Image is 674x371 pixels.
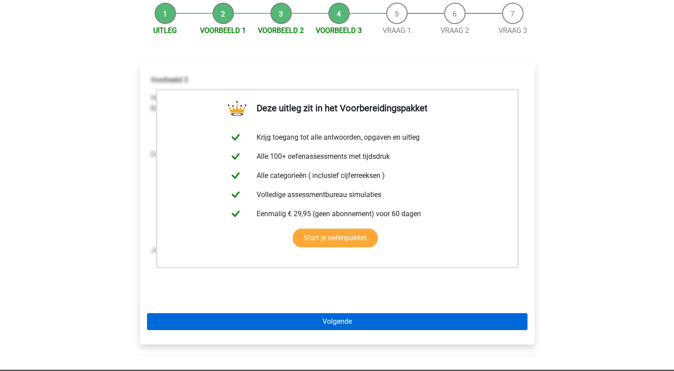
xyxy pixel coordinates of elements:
[151,93,524,114] p: Hetzelfde soort reeks kun je ook tegenkomen bij een reeks waar de getallen steeds redelijk gelijk...
[151,245,524,256] p: Je kunt zien dat er 15 afgetrokken moet worden om tot het goede antwoord te komen. Het antwoord i...
[258,26,304,35] a: Voorbeeld 2
[151,167,304,238] img: Monotonous_Example_3_2.png
[383,26,411,35] a: Vraag 1
[147,313,527,330] a: Volgende
[441,26,469,35] a: Vraag 2
[151,76,188,84] b: Voorbeeld 3
[151,149,524,160] p: Deze reeks los je op dezelfde manier op als voorbeeld 1 en 2:
[151,121,304,142] img: Monotonous_Example_3.png
[293,229,378,247] a: Start je oefenpakket
[200,26,246,35] a: Voorbeeld 1
[153,26,177,35] a: Uitleg
[316,26,362,35] a: Voorbeeld 3
[498,26,527,35] a: Vraag 3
